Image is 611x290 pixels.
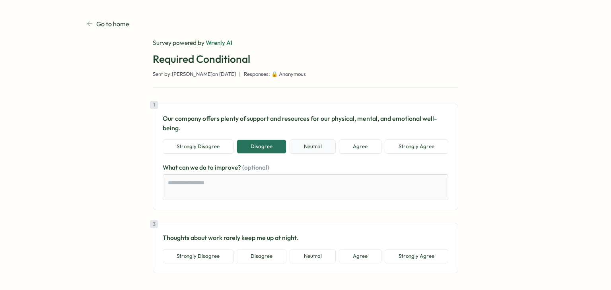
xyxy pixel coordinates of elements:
span: can [179,164,190,171]
span: do [199,164,208,171]
button: Strongly Disagree [163,139,234,154]
a: Wrenly AI [206,39,232,46]
button: Neutral [290,249,335,263]
button: Disagree [237,139,286,154]
h1: Required Conditional [153,52,458,66]
button: Disagree [237,249,286,263]
button: Agree [339,139,381,154]
button: Agree [339,249,381,263]
button: Strongly Agree [385,139,448,154]
div: 1 [150,101,158,109]
p: Our company offers plenty of support and resources for our physical, mental, and emotional well-b... [163,114,448,133]
p: Thoughts about work rarely keep me up at night. [163,233,448,243]
div: Survey powered by [153,39,458,47]
a: Go to home [87,19,129,29]
span: | [239,71,241,78]
span: (optional) [242,164,269,171]
button: Strongly Agree [385,249,448,263]
button: Strongly Disagree [163,249,234,263]
div: 3 [150,220,158,228]
p: Go to home [96,19,129,29]
span: we [190,164,199,171]
span: Sent by: [PERSON_NAME] on [DATE] [153,71,236,78]
span: improve? [215,164,242,171]
span: to [208,164,215,171]
span: What [163,164,179,171]
span: Responses: 🔒 Anonymous [244,71,306,78]
button: Neutral [290,139,335,154]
